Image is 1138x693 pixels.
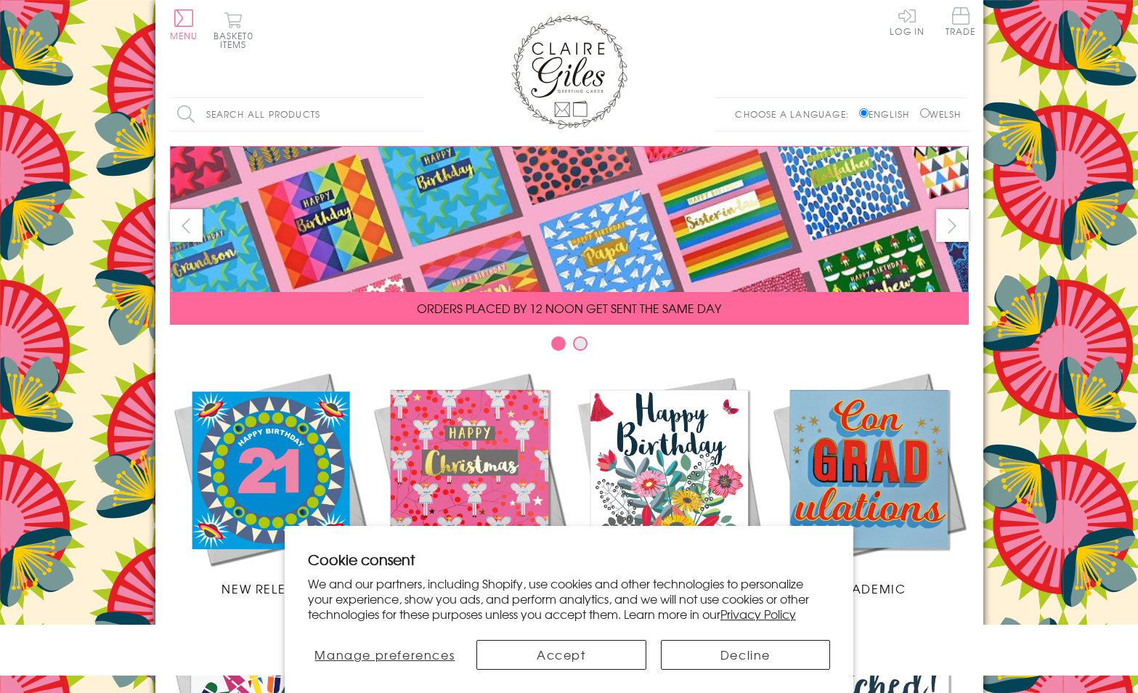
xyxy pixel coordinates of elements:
span: New Releases [221,580,317,597]
span: Trade [946,7,976,36]
button: next [936,209,969,242]
span: ORDERS PLACED BY 12 NOON GET SENT THE SAME DAY [417,299,721,317]
button: Carousel Page 2 [573,336,588,351]
p: Choose a language: [735,108,856,121]
label: English [859,108,917,121]
input: Search all products [170,98,424,131]
span: Menu [170,29,198,42]
a: Trade [946,7,976,38]
div: Carousel Pagination [170,336,969,358]
span: 0 items [220,29,253,51]
input: English [859,108,869,118]
a: New Releases [170,369,370,597]
a: Christmas [370,369,569,597]
h2: Cookie consent [308,549,831,570]
a: Birthdays [569,369,769,597]
button: Menu [170,9,198,40]
button: Decline [661,640,831,670]
button: Manage preferences [308,640,462,670]
button: Basket0 items [214,12,253,49]
img: Claire Giles Greetings Cards [511,15,627,129]
a: Privacy Policy [720,605,796,623]
input: Welsh [920,108,930,118]
span: Manage preferences [314,646,455,663]
a: Log In [890,7,924,36]
button: Accept [476,640,646,670]
button: Carousel Page 1 (Current Slide) [551,336,566,351]
input: Search [410,98,424,131]
label: Welsh [920,108,962,121]
span: Academic [832,580,906,597]
button: prev [170,209,203,242]
a: Academic [769,369,969,597]
p: We and our partners, including Shopify, use cookies and other technologies to personalize your ex... [308,576,831,621]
